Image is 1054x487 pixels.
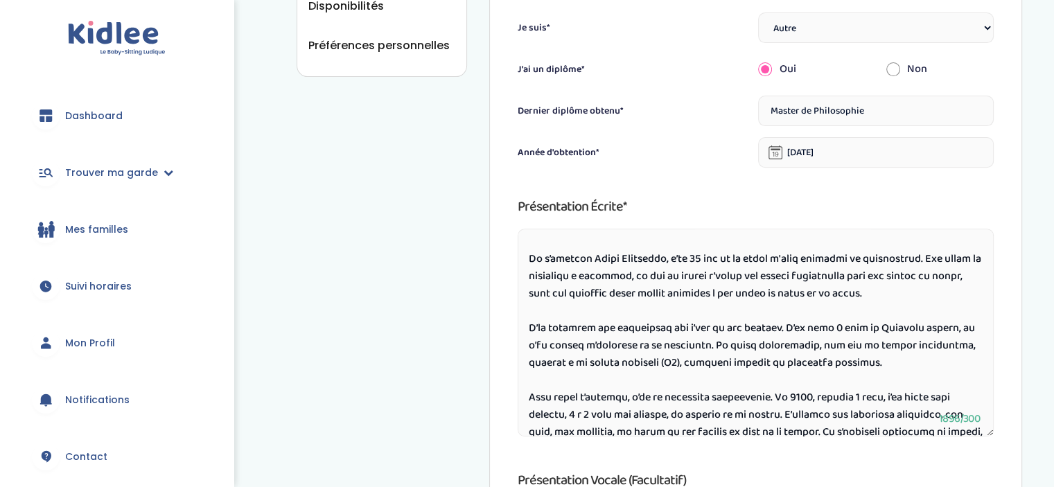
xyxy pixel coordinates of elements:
a: Mes familles [21,204,213,254]
a: Trouver ma garde [21,148,213,197]
label: Je suis* [518,21,550,35]
span: Trouver ma garde [65,166,158,180]
span: Dashboard [65,109,123,123]
label: J'ai un diplôme* [518,62,585,77]
div: Oui [748,54,876,85]
span: Contact [65,450,107,464]
span: 1896/300 [939,410,980,427]
input: Date [758,137,994,168]
a: Dashboard [21,91,213,141]
label: Année d'obtention* [518,145,599,160]
div: Non [876,54,1004,85]
h3: Présentation écrite* [518,195,994,218]
input: Indique ton dernier diplôme obtenu [758,96,994,126]
span: Mes familles [65,222,128,237]
button: Préférences personnelles [308,37,450,54]
a: Contact [21,432,213,481]
span: Notifications [65,393,130,407]
a: Notifications [21,375,213,425]
img: logo.svg [68,21,166,56]
span: Mon Profil [65,336,115,351]
a: Mon Profil [21,318,213,368]
a: Suivi horaires [21,261,213,311]
span: Suivi horaires [65,279,132,294]
label: Dernier diplôme obtenu* [518,104,624,118]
